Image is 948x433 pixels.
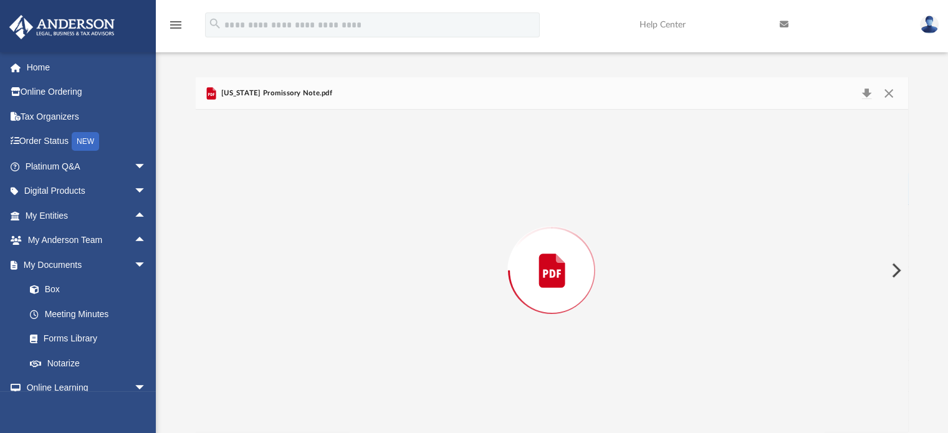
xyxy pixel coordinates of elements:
[881,253,909,288] button: Next File
[134,154,159,179] span: arrow_drop_down
[168,17,183,32] i: menu
[134,376,159,401] span: arrow_drop_down
[17,326,153,351] a: Forms Library
[856,85,878,102] button: Download
[9,129,165,155] a: Order StatusNEW
[9,55,165,80] a: Home
[9,228,159,253] a: My Anderson Teamarrow_drop_up
[134,179,159,204] span: arrow_drop_down
[9,154,165,179] a: Platinum Q&Aarrow_drop_down
[17,277,153,302] a: Box
[134,203,159,229] span: arrow_drop_up
[17,302,159,326] a: Meeting Minutes
[9,376,159,401] a: Online Learningarrow_drop_down
[17,351,159,376] a: Notarize
[196,77,909,432] div: Preview
[9,252,159,277] a: My Documentsarrow_drop_down
[208,17,222,31] i: search
[878,85,900,102] button: Close
[219,88,332,99] span: [US_STATE] Promissory Note.pdf
[9,203,165,228] a: My Entitiesarrow_drop_up
[6,15,118,39] img: Anderson Advisors Platinum Portal
[9,80,165,105] a: Online Ordering
[134,228,159,254] span: arrow_drop_up
[9,179,165,204] a: Digital Productsarrow_drop_down
[72,132,99,151] div: NEW
[9,104,165,129] a: Tax Organizers
[920,16,939,34] img: User Pic
[134,252,159,278] span: arrow_drop_down
[168,24,183,32] a: menu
